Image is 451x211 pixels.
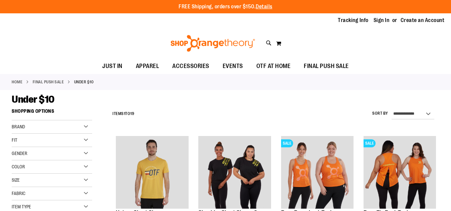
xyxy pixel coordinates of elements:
[116,136,188,208] img: Product image for Unisex Short Sleeve Recovery Tee
[95,59,129,74] a: JUST IN
[256,59,291,74] span: OTF AT HOME
[223,59,243,74] span: EVENTS
[124,111,126,116] span: 1
[112,109,134,119] h2: Items to
[170,35,256,52] img: Shop Orangetheory
[297,59,356,74] a: FINAL PUSH SALE
[12,79,22,85] a: Home
[401,17,445,24] a: Create an Account
[364,136,436,209] a: Product image for Base Tie Back TankSALE
[281,139,293,147] span: SALE
[12,137,17,143] span: Fit
[179,3,272,11] p: FREE Shipping, orders over $150.
[250,59,297,74] a: OTF AT HOME
[12,151,27,156] span: Gender
[129,59,166,74] a: APPAREL
[12,94,54,105] span: Under $10
[12,177,20,183] span: Size
[74,79,94,85] strong: Under $10
[102,59,123,74] span: JUST IN
[198,136,271,209] a: Product image for Shoulder Short Sleeve Crop Tee
[12,124,25,129] span: Brand
[364,136,436,208] img: Product image for Base Tie Back Tank
[338,17,369,24] a: Tracking Info
[12,164,25,169] span: Color
[116,136,188,209] a: Product image for Unisex Short Sleeve Recovery Tee
[12,191,25,196] span: Fabric
[364,139,376,147] span: SALE
[172,59,209,74] span: ACCESSORIES
[166,59,216,74] a: ACCESSORIES
[216,59,250,74] a: EVENTS
[281,136,354,209] a: Product image for Base Racerback TankSALE
[281,136,354,208] img: Product image for Base Racerback Tank
[256,4,272,10] a: Details
[12,105,92,120] strong: Shopping Options
[198,136,271,208] img: Product image for Shoulder Short Sleeve Crop Tee
[130,111,134,116] span: 19
[372,111,388,116] label: Sort By
[304,59,349,74] span: FINAL PUSH SALE
[12,204,31,209] span: Item Type
[33,79,64,85] a: FINAL PUSH SALE
[136,59,159,74] span: APPAREL
[374,17,390,24] a: Sign In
